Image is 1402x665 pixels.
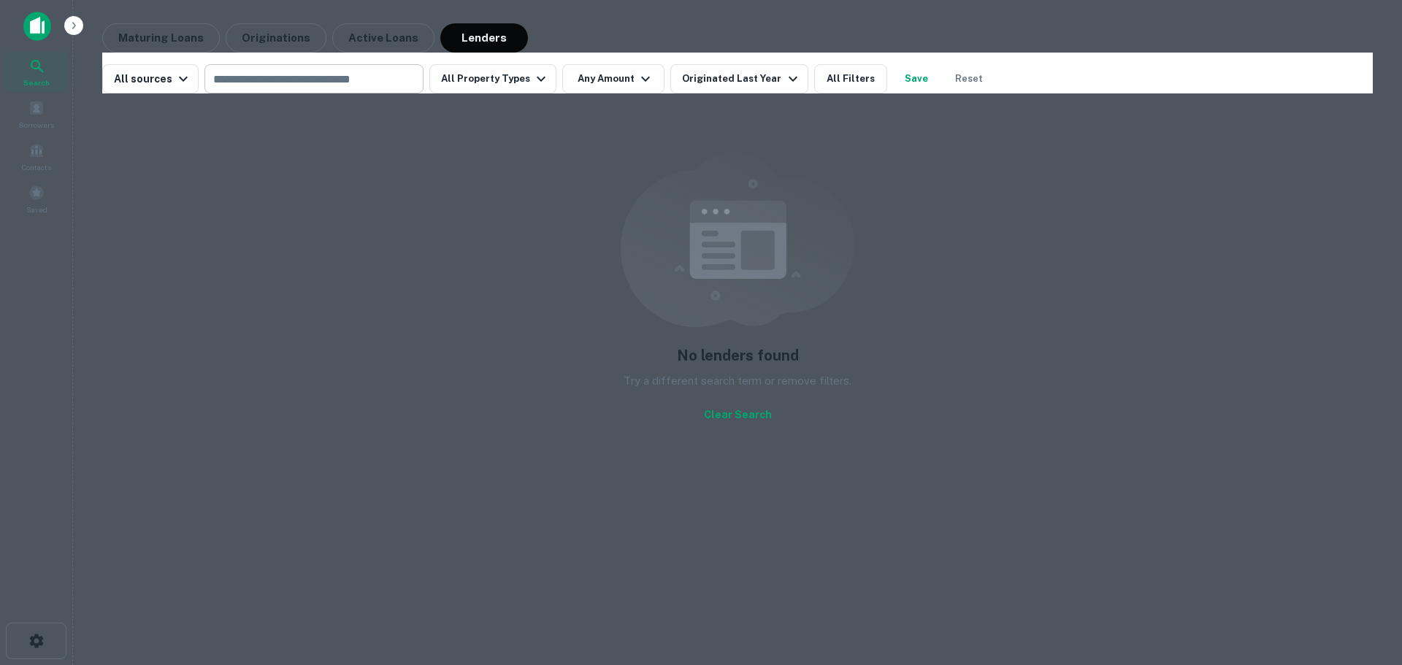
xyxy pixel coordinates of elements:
[332,23,434,53] button: Active Loans
[946,64,992,93] button: Reset
[621,152,854,327] img: empty content
[102,23,220,53] button: Maturing Loans
[429,64,556,93] button: All Property Types
[677,345,799,366] h5: No lenders found
[440,23,528,53] button: Lenders
[682,70,801,88] div: Originated Last Year
[562,64,664,93] button: Any Amount
[226,23,326,53] button: Originations
[893,64,940,93] button: Save your search to get updates of matches that match your search criteria.
[814,64,887,93] button: All Filters
[22,161,51,173] span: Contacts
[698,401,778,428] button: Clear Search
[114,70,192,88] div: All sources
[19,119,54,131] span: Borrowers
[1329,548,1402,618] iframe: Chat Widget
[23,12,51,41] img: capitalize-icon.png
[23,77,50,88] span: Search
[26,204,47,215] span: Saved
[624,372,851,390] p: Try a different search term or remove filters.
